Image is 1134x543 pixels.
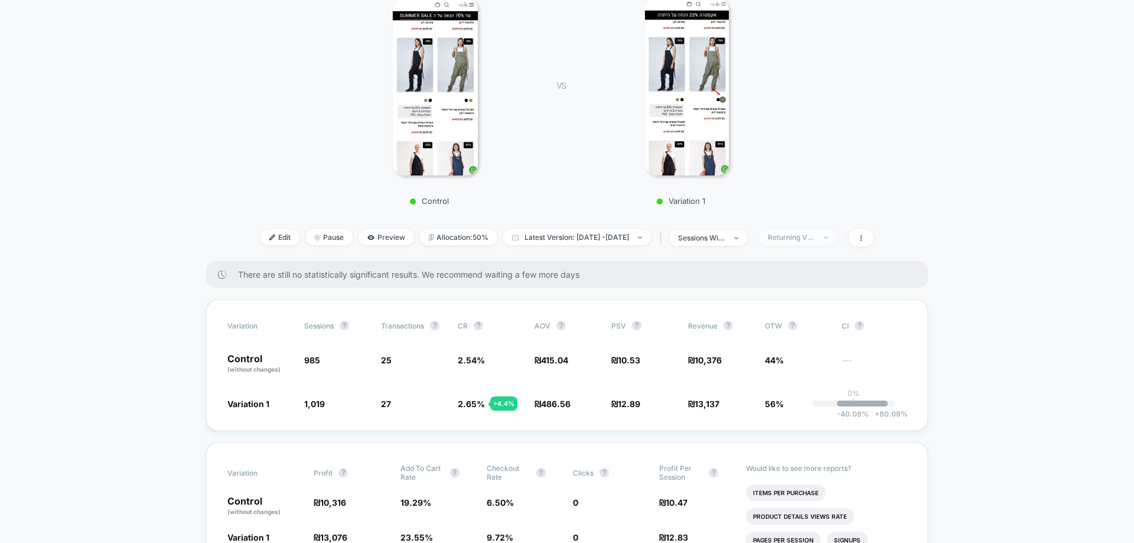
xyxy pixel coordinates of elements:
span: 1,019 [304,399,325,409]
li: Product Details Views Rate [746,508,854,525]
span: 486.56 [541,399,571,409]
span: Variation 1 [227,399,269,409]
span: 27 [381,399,391,409]
span: 0 [573,498,578,508]
span: 985 [304,355,320,365]
img: end [314,235,320,240]
button: ? [430,321,439,330]
span: 80.09 % [869,409,908,418]
span: Allocation: 50% [420,229,497,245]
img: edit [269,235,275,240]
p: Variation 1 [578,196,784,206]
button: ? [709,468,718,477]
span: 19.29 % [400,498,431,508]
span: PSV [611,321,626,330]
button: ? [536,468,546,477]
p: Control [227,496,302,516]
span: 10.47 [666,498,687,508]
span: ₪ [611,399,640,409]
span: Edit [260,229,299,245]
span: 12.89 [618,399,640,409]
span: Profit [314,469,333,477]
span: ₪ [659,498,687,508]
span: 44% [765,355,784,365]
span: 2.65 % [458,399,485,409]
button: ? [855,321,864,330]
button: ? [450,468,460,477]
span: Transactions [381,321,424,330]
span: Checkout Rate [487,464,530,482]
p: Would like to see more reports? [746,464,907,473]
span: 10.53 [618,355,640,365]
button: ? [340,321,349,330]
span: 13,076 [320,532,347,542]
span: Revenue [688,321,718,330]
span: ₪ [535,355,568,365]
span: 2.54 % [458,355,485,365]
button: ? [724,321,733,330]
span: -40.08 % [837,409,869,418]
img: end [824,236,828,239]
span: | [657,229,669,246]
span: AOV [535,321,550,330]
span: VS [556,80,566,90]
span: (without changes) [227,366,281,373]
span: Variation [227,321,292,330]
p: | [852,398,855,407]
button: ? [474,321,483,330]
span: ₪ [314,532,347,542]
button: ? [632,321,641,330]
span: ₪ [688,399,719,409]
span: CI [842,321,907,330]
span: ₪ [659,532,688,542]
span: ₪ [314,498,346,508]
button: ? [338,468,348,477]
p: Control [326,196,533,206]
span: (without changes) [227,508,281,515]
img: rebalance [429,234,434,240]
img: end [734,237,738,239]
span: 13,137 [695,399,719,409]
div: Returning Visitors [768,233,815,242]
button: ? [788,321,797,330]
span: --- [842,357,907,374]
img: calendar [512,235,519,240]
span: + [875,409,879,418]
span: 10,316 [320,498,346,508]
span: 12.83 [666,532,688,542]
span: 23.55 % [400,532,433,542]
span: Variation [227,464,292,482]
div: sessions with impression [678,233,725,242]
span: Variation 1 [227,532,269,542]
span: 415.04 [541,355,568,365]
button: ? [556,321,566,330]
p: Control [227,354,292,374]
span: 9.72 % [487,532,513,542]
p: 0% [848,389,859,398]
span: Sessions [304,321,334,330]
span: 0 [573,532,578,542]
span: Profit Per Session [659,464,703,482]
span: CR [458,321,468,330]
span: 56% [765,399,784,409]
span: ₪ [688,355,722,365]
button: ? [599,468,609,477]
span: ₪ [611,355,640,365]
span: Add To Cart Rate [400,464,444,482]
span: 6.50 % [487,498,514,508]
span: ₪ [535,399,571,409]
div: + 4.4 % [490,396,517,411]
span: Latest Version: [DATE] - [DATE] [503,229,651,245]
span: 25 [381,355,392,365]
span: Preview [359,229,414,245]
span: Pause [305,229,353,245]
img: end [638,236,642,239]
span: 10,376 [695,355,722,365]
li: Items Per Purchase [746,485,826,501]
span: There are still no statistically significant results. We recommend waiting a few more days [238,269,904,279]
span: OTW [765,321,830,330]
span: Clicks [573,469,594,477]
